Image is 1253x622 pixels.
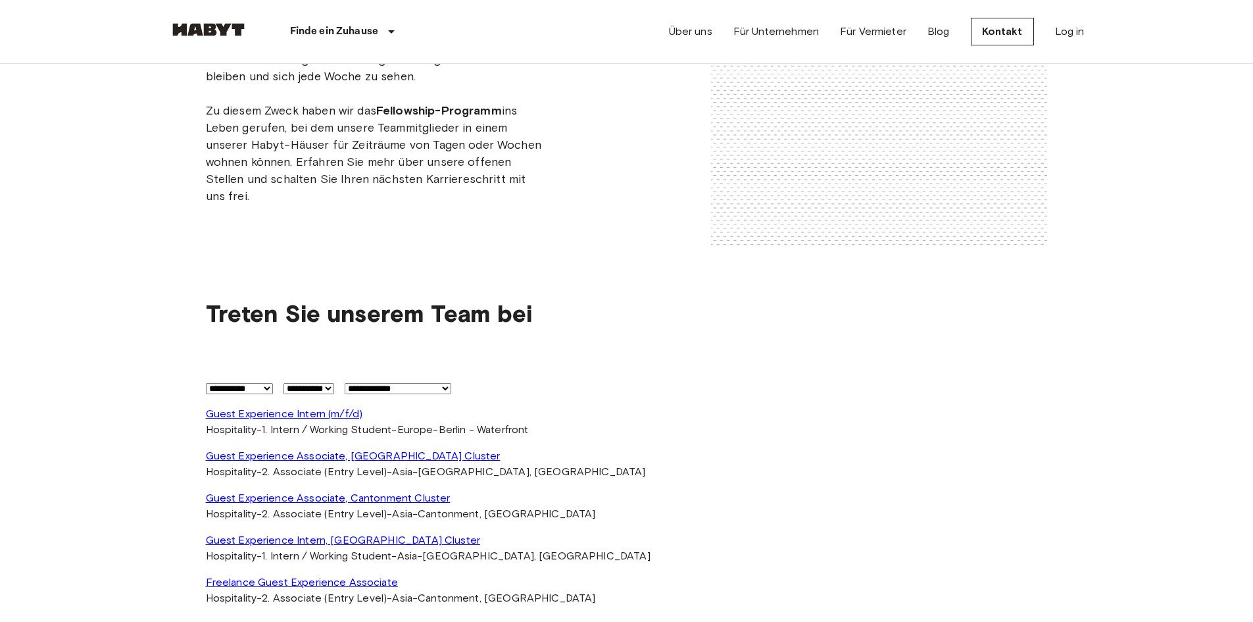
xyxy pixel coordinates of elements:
[206,465,646,478] span: - - -
[206,406,1048,422] a: Guest Experience Intern (m/f/d)
[206,448,1048,464] a: Guest Experience Associate, [GEOGRAPHIC_DATA] Cluster
[439,423,529,436] span: Berlin - Waterfront
[206,423,529,436] span: - - -
[262,423,391,436] span: 1. Intern / Working Student
[206,532,1048,548] a: Guest Experience Intern, [GEOGRAPHIC_DATA] Cluster
[262,465,387,478] span: 2. Associate (Entry Level)
[418,465,645,478] span: [GEOGRAPHIC_DATA], [GEOGRAPHIC_DATA]
[669,24,712,39] a: Über uns
[392,507,412,520] span: Asia
[262,592,387,604] span: 2. Associate (Entry Level)
[927,24,950,39] a: Blog
[206,423,257,436] span: Hospitality
[422,550,650,562] span: [GEOGRAPHIC_DATA], [GEOGRAPHIC_DATA]
[206,490,1048,506] a: Guest Experience Associate, Cantonment Cluster
[376,103,502,118] b: Fellowship-Programm
[290,24,379,39] p: Finde ein Zuhause
[733,24,819,39] a: Für Unternehmen
[392,465,412,478] span: Asia
[840,24,906,39] a: Für Vermieter
[206,16,543,205] span: Wir bieten ein ausgewogenes Verhältnis zwischen Büro- und Heimarbeit und ermöglichen es unserem T...
[206,507,257,520] span: Hospitality
[418,592,595,604] span: Cantonment, [GEOGRAPHIC_DATA]
[206,507,596,520] span: - - -
[206,299,533,328] span: Treten Sie unserem Team bei
[397,550,418,562] span: Asia
[971,18,1034,45] a: Kontakt
[1055,24,1085,39] a: Log in
[206,592,257,604] span: Hospitality
[262,507,387,520] span: 2. Associate (Entry Level)
[206,550,651,562] span: - - -
[418,507,595,520] span: Cantonment, [GEOGRAPHIC_DATA]
[206,550,257,562] span: Hospitality
[206,575,1048,590] a: Freelance Guest Experience Associate
[397,423,433,436] span: Europe
[392,592,412,604] span: Asia
[169,23,248,36] img: Habyt
[206,465,257,478] span: Hospitality
[262,550,391,562] span: 1. Intern / Working Student
[206,592,596,604] span: - - -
